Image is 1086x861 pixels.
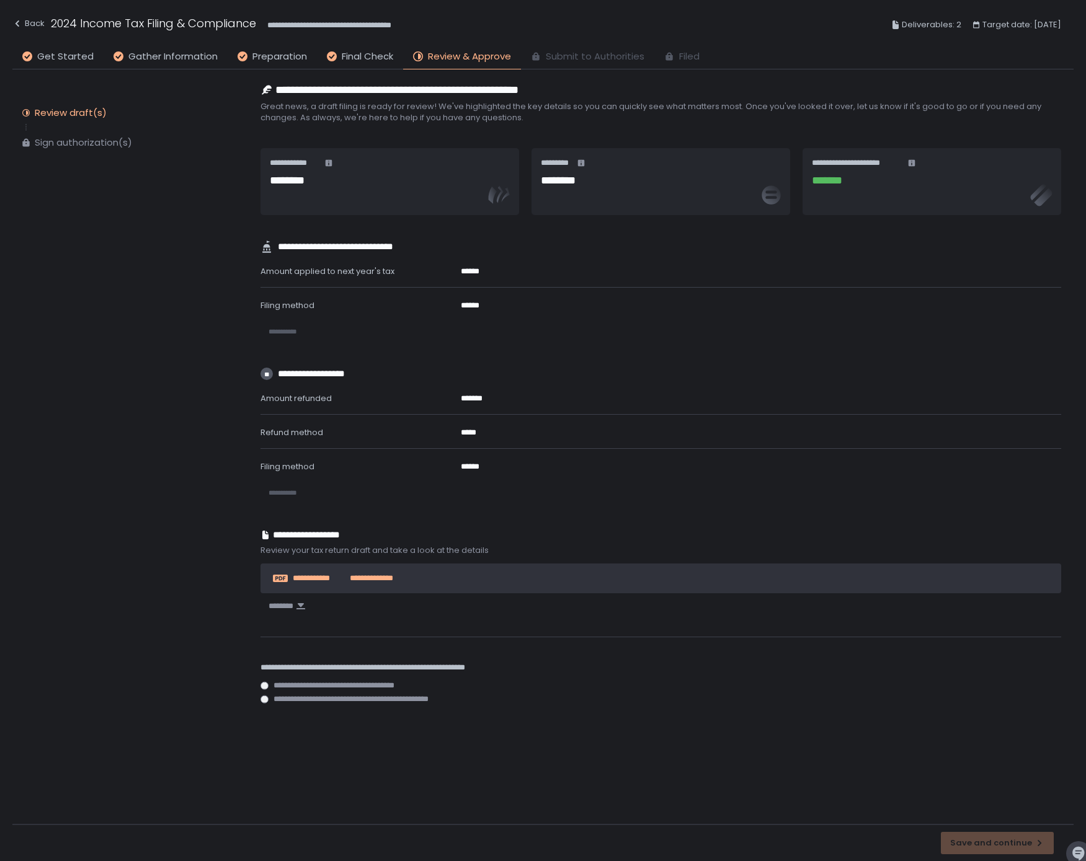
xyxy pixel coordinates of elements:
span: Gather Information [128,50,218,64]
span: Submit to Authorities [546,50,644,64]
span: Filing method [260,299,314,311]
span: Preparation [252,50,307,64]
button: Back [12,15,45,35]
span: Deliverables: 2 [902,17,961,32]
span: Target date: [DATE] [982,17,1061,32]
span: Refund method [260,426,323,438]
span: Get Started [37,50,94,64]
span: Amount applied to next year's tax [260,265,394,277]
span: Review your tax return draft and take a look at the details [260,545,1061,556]
span: Filed [679,50,700,64]
div: Back [12,16,45,31]
div: Sign authorization(s) [35,136,132,149]
h1: 2024 Income Tax Filing & Compliance [51,15,256,32]
span: Filing method [260,461,314,472]
span: Amount refunded [260,392,332,404]
span: Great news, a draft filing is ready for review! We've highlighted the key details so you can quic... [260,101,1061,123]
span: Review & Approve [428,50,511,64]
div: Review draft(s) [35,107,107,119]
span: Final Check [342,50,393,64]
